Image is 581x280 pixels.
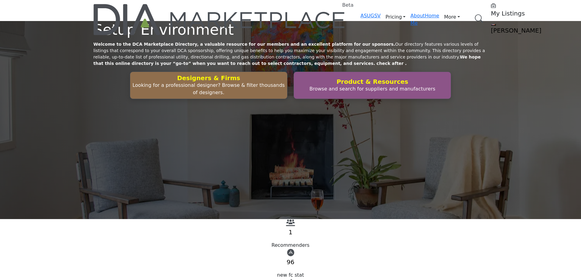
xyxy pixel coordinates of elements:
[296,78,449,85] h2: Product & Resources
[491,27,567,34] h5: [PERSON_NAME]
[491,10,567,17] h5: My Listings
[93,41,488,67] p: Our directory features various levels of listings that correspond to your overall DCA sponsorship...
[93,271,488,279] div: new fc stat
[491,24,496,26] button: Show hide supplier dropdown
[491,2,567,17] div: My Listings
[468,11,487,27] a: Search
[93,42,395,47] strong: Welcome to the DCA Marketplace Directory, a valuable resource for our members and an excellent pl...
[289,229,293,236] a: 1
[287,258,294,266] a: 96
[130,72,287,99] button: Designers & Firms Looking for a professional designer? Browse & filter thousands of designers.
[93,55,481,66] strong: We hope that this online directory is your “go-to” when you want to reach out to select contracto...
[381,12,410,22] a: Pricing
[132,74,285,82] h2: Designers & Firms
[93,4,346,35] img: Site Logo
[342,2,353,8] h6: Beta
[360,13,381,19] a: ASUGSV
[286,221,295,227] a: View Recommenders
[93,4,346,35] a: Beta
[296,85,449,93] p: Browse and search for suppliers and manufacturers
[439,12,465,22] a: More
[294,72,451,99] button: Product & Resources Browse and search for suppliers and manufacturers
[425,13,439,19] a: Home
[410,13,425,26] a: About Me
[93,242,488,249] div: Recommenders
[132,82,285,96] p: Looking for a professional designer? Browse & filter thousands of designers.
